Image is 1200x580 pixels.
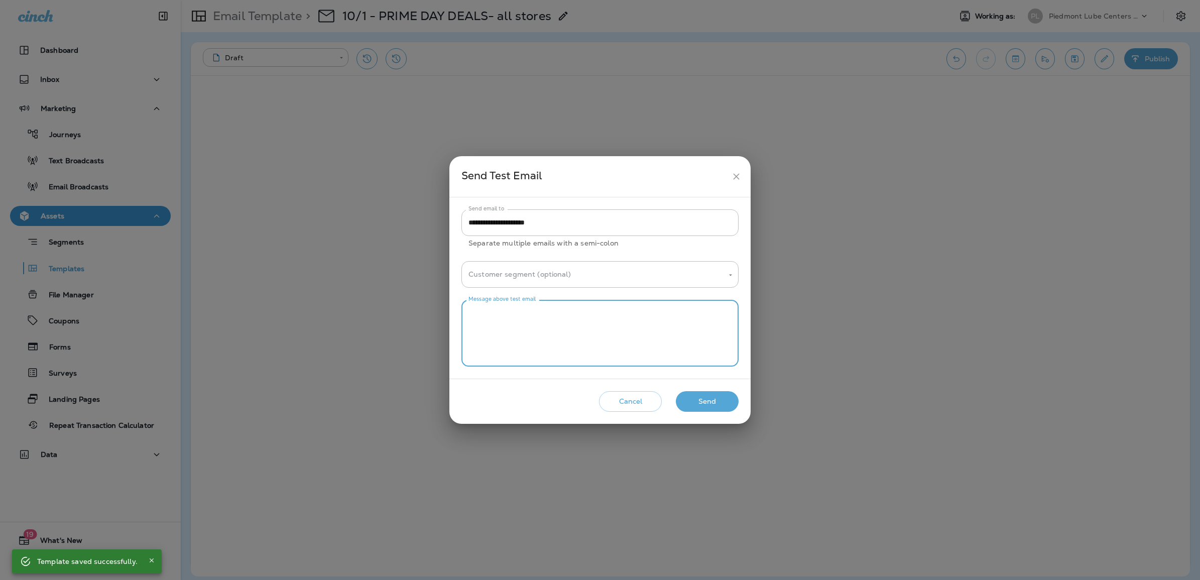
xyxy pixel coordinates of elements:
[146,554,158,566] button: Close
[676,391,739,412] button: Send
[37,552,138,570] div: Template saved successfully.
[468,205,504,212] label: Send email to
[461,167,727,186] div: Send Test Email
[727,167,746,186] button: close
[468,238,732,249] p: Separate multiple emails with a semi-colon
[468,295,536,303] label: Message above test email
[726,271,735,280] button: Open
[599,391,662,412] button: Cancel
